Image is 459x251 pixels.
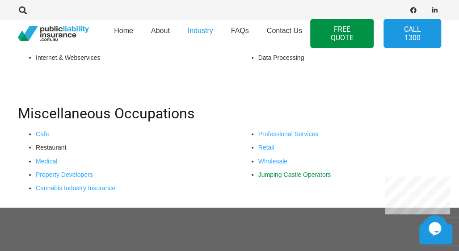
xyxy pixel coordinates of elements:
a: Facebook [407,4,420,17]
a: Professional Services [258,130,319,138]
a: Medical [36,158,57,165]
a: LinkedIn [429,4,441,17]
span: Home [114,27,133,34]
a: FAQs [222,17,258,50]
a: Retail [258,144,274,151]
a: Property Developers [36,171,93,178]
li: Restaurant [36,142,219,152]
a: Jumping Castle Operators [258,171,331,178]
li: Internet & Webservices [36,53,219,63]
h2: Miscellaneous Occupations [18,105,441,122]
span: About [151,27,170,34]
a: Wholesale [258,158,287,165]
a: pli_logotransparent [18,26,89,42]
a: About [142,17,179,50]
li: Data Processing [258,53,442,63]
a: Back to top [419,224,452,244]
span: Contact Us [267,27,302,34]
iframe: chat widget [385,176,450,214]
a: Industry [179,17,222,50]
iframe: chat widget [421,215,450,242]
span: FAQs [231,27,249,34]
a: Search [14,2,32,18]
a: Call 1300 [383,19,441,48]
a: Cafe [36,130,49,138]
a: Home [105,17,142,50]
a: Cannabis Industry Insurance [36,184,115,192]
span: Industry [188,27,213,34]
a: Contact Us [258,17,311,50]
a: FREE QUOTE [310,19,374,48]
